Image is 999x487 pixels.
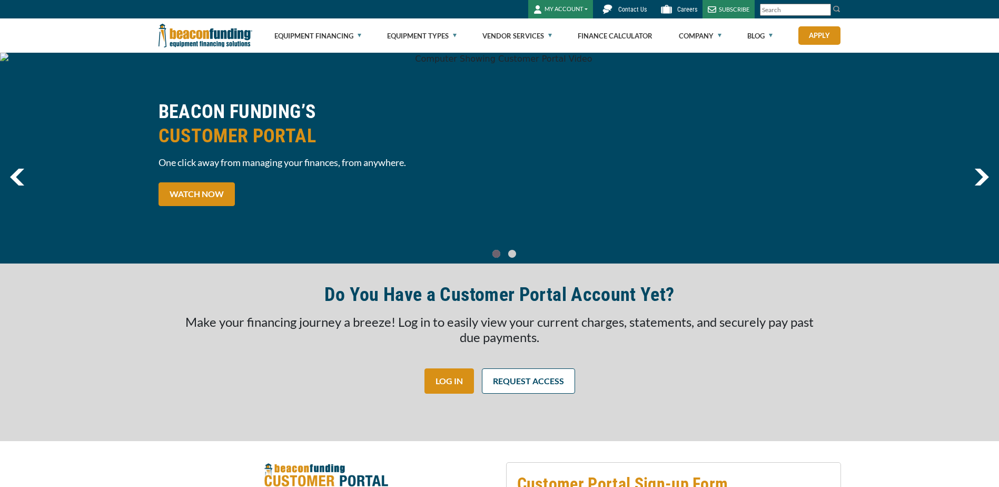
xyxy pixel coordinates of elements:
input: Search [760,4,831,16]
a: REQUEST ACCESS [482,368,575,394]
a: Equipment Financing [274,19,361,53]
a: next [974,169,989,186]
span: One click away from managing your finances, from anywhere. [159,156,493,169]
img: Search [833,5,841,13]
span: Contact Us [618,6,647,13]
img: Left Navigator [10,169,24,186]
a: Finance Calculator [578,19,652,53]
a: previous [10,169,24,186]
img: Right Navigator [974,169,989,186]
a: Vendor Services [482,19,552,53]
h2: BEACON FUNDING’S [159,100,493,148]
span: Careers [677,6,697,13]
a: Go To Slide 1 [506,249,519,258]
a: Clear search text [820,6,828,14]
a: LOG IN [424,368,474,394]
a: Equipment Types [387,19,457,53]
h2: Do You Have a Customer Portal Account Yet? [324,283,674,307]
a: Apply [798,26,840,45]
a: WATCH NOW [159,182,235,206]
span: CUSTOMER PORTAL [159,124,493,148]
span: Make your financing journey a breeze! Log in to easily view your current charges, statements, and... [185,314,814,345]
a: Company [679,19,721,53]
img: Beacon Funding Corporation logo [159,18,252,53]
a: Go To Slide 0 [490,249,503,258]
a: Blog [747,19,773,53]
